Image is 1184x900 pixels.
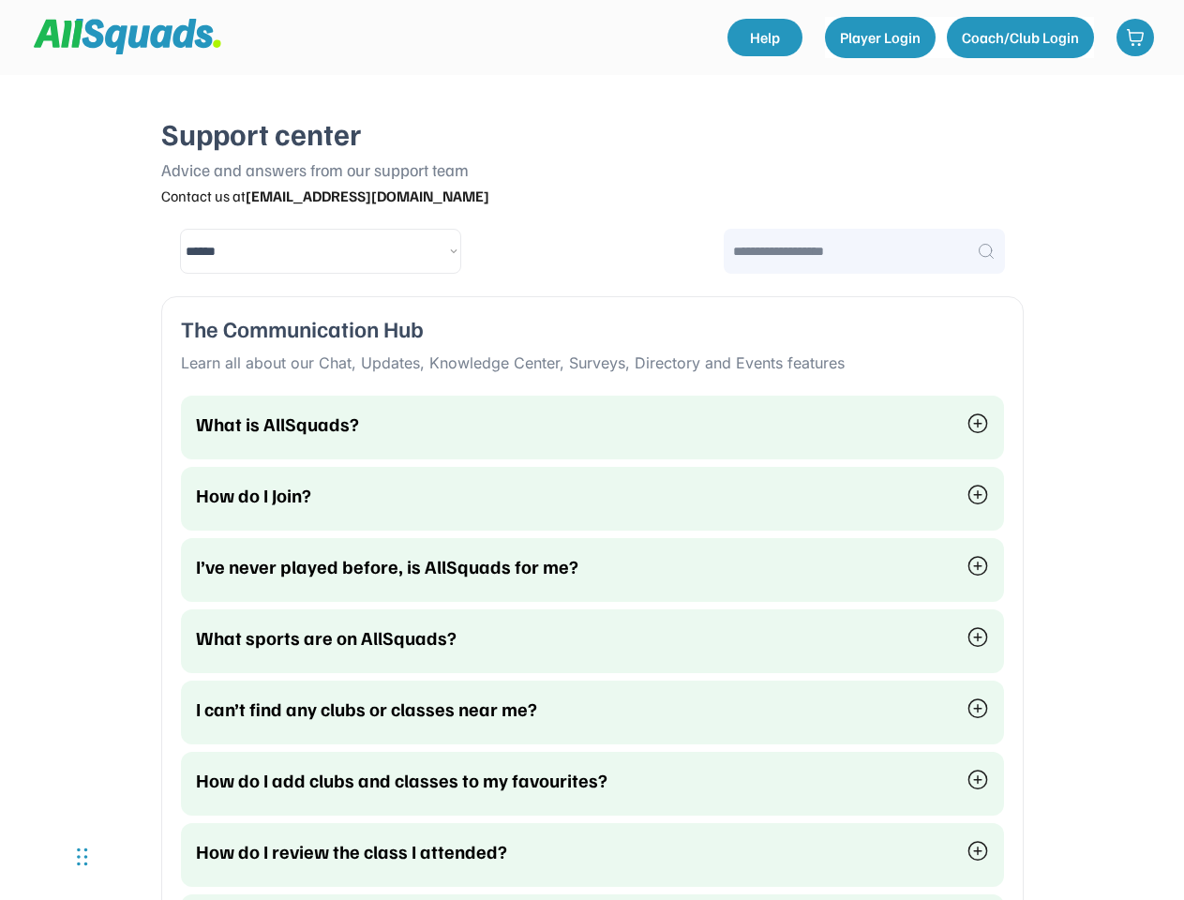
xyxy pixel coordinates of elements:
div: Learn all about our Chat, Updates, Knowledge Center, Surveys, Directory and Events features [181,352,1004,373]
div: Contact us at [161,186,1024,206]
img: shopping-cart-01%20%281%29.svg [1126,28,1145,47]
div: I can’t find any clubs or classes near me? [196,696,944,722]
div: What is AllSquads? [196,411,944,437]
img: Squad%20Logo.svg [34,19,221,54]
div: I’ve never played before, is AllSquads for me? [196,553,944,579]
a: Help [727,19,802,56]
img: plus-circle%20%281%29.svg [967,412,989,435]
img: plus-circle%20%281%29.svg [967,555,989,577]
div: How do I review the class I attended? [196,838,944,864]
div: Advice and answers from our support team [161,158,1024,182]
button: Player Login [825,17,936,58]
img: plus-circle%20%281%29.svg [967,697,989,720]
img: plus-circle%20%281%29.svg [967,484,989,506]
div: The Communication Hub [181,316,1004,340]
img: plus-circle%20%281%29.svg [967,626,989,649]
div: How do I Join? [196,482,944,508]
strong: [EMAIL_ADDRESS][DOMAIN_NAME] [246,187,489,205]
img: plus-circle%20%281%29.svg [967,769,989,791]
div: Support center [161,112,1024,155]
div: What sports are on AllSquads? [196,624,944,651]
button: Coach/Club Login [947,17,1094,58]
div: How do I add clubs and classes to my favourites? [196,767,944,793]
img: plus-circle%20%281%29.svg [967,840,989,862]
